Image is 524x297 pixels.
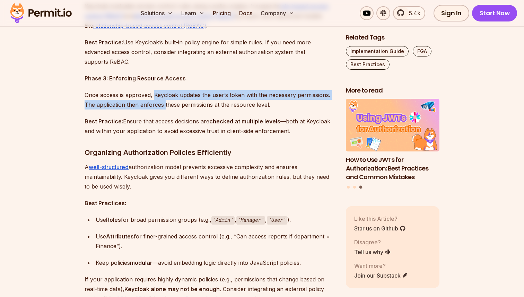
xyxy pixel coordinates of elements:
a: Tell us why [354,248,391,256]
a: Pricing [210,6,234,20]
div: Use for finer-grained access control (e.g., “Can access reports if department = Finance”). [96,232,335,251]
a: Implementation Guide [346,46,409,56]
a: FGA [413,46,431,56]
a: Star us on Github [354,224,406,233]
a: relationship-based access control (ReBAC) [93,22,206,29]
strong: Roles [106,216,121,223]
button: Company [258,6,297,20]
strong: Best Practice: [85,118,123,125]
li: 3 of 3 [346,99,439,182]
p: A authorization model prevents excessive complexity and ensures maintainability. Keycloak gives y... [85,162,335,191]
code: Manager [236,216,265,225]
button: Go to slide 2 [353,186,356,189]
strong: checked at multiple levels [209,118,280,125]
p: Use Keycloak’s built-in policy engine for simple rules. If you need more advanced access control,... [85,37,335,67]
button: Learn [178,6,207,20]
strong: Keycloak alone may not be enough [124,286,220,292]
a: Docs [236,6,255,20]
strong: Best Practice: [85,39,123,46]
a: Start Now [472,5,517,21]
p: Like this Article? [354,215,406,223]
a: 5.4k [393,6,425,20]
a: How to Use JWTs for Authorization: Best Practices and Common MistakesHow to Use JWTs for Authoriz... [346,99,439,182]
p: Want more? [354,262,408,270]
h2: More to read [346,86,439,95]
code: User [267,216,287,225]
p: Disagree? [354,238,391,246]
h2: Related Tags [346,33,439,42]
p: Once access is approved, Keycloak updates the user’s token with the necessary permissions. The ap... [85,90,335,110]
a: well-structured [89,164,129,171]
p: Ensure that access decisions are —both at Keycloak and within your application to avoid excessive... [85,116,335,136]
img: Permit logo [7,1,75,25]
code: Admin [211,216,235,225]
div: Keep policies —avoid embedding logic directly into JavaScript policies. [96,258,335,268]
div: Use for broad permission groups (e.g., , , ). [96,215,335,225]
button: Go to slide 3 [359,186,362,189]
button: Go to slide 1 [347,186,350,189]
h3: Organizing Authorization Policies Efficiently [85,147,335,158]
strong: Attributes [106,233,134,240]
strong: modular [130,259,152,266]
strong: Best Practices: [85,200,126,207]
button: Solutions [138,6,176,20]
a: Best Practices [346,59,390,70]
span: 5.4k [405,9,420,17]
div: Posts [346,99,439,190]
a: Join our Substack [354,271,408,280]
h3: How to Use JWTs for Authorization: Best Practices and Common Mistakes [346,156,439,181]
strong: Phase 3: Enforcing Resource Access [85,75,186,82]
a: Sign In [434,5,469,21]
img: How to Use JWTs for Authorization: Best Practices and Common Mistakes [346,99,439,152]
